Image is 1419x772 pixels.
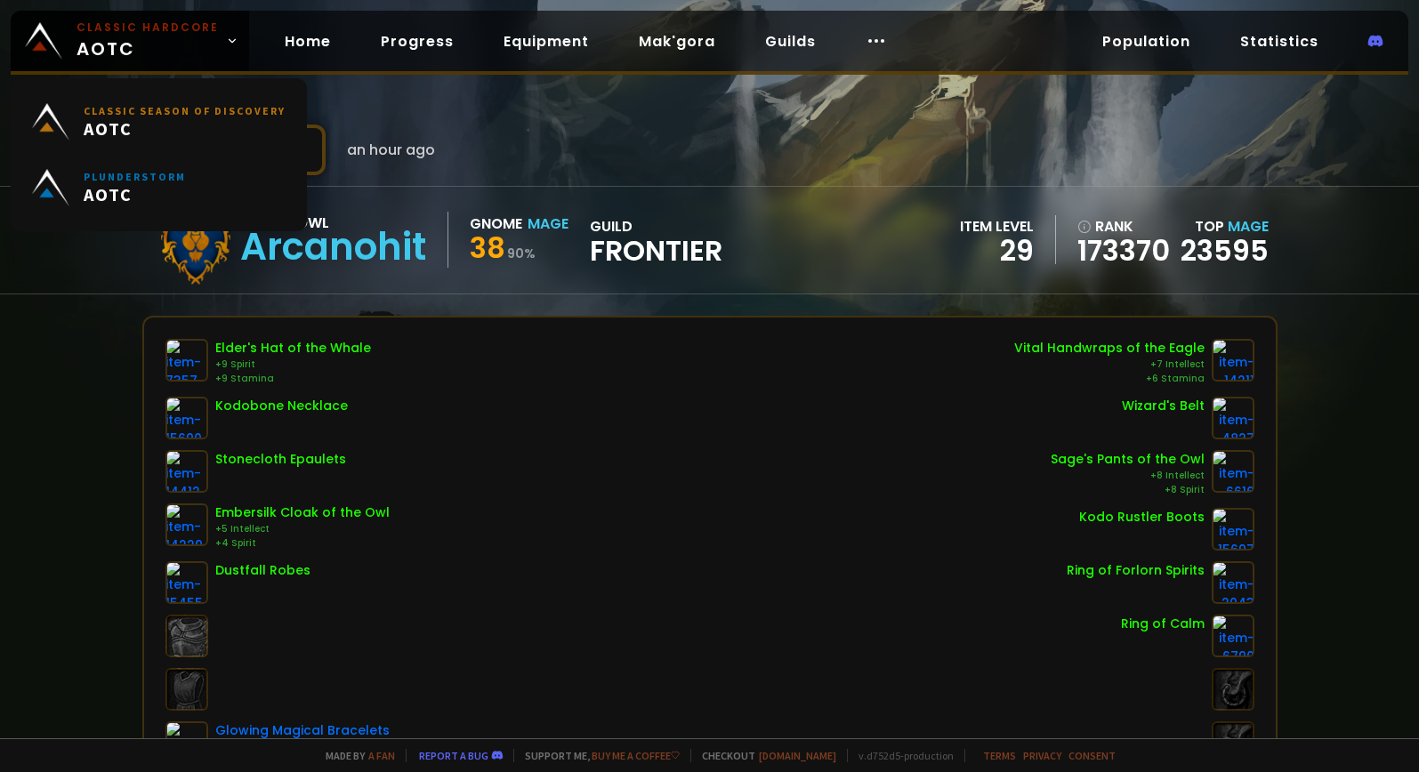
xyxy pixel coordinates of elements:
[1088,23,1205,60] a: Population
[215,503,390,522] div: Embersilk Cloak of the Owl
[590,216,722,265] div: guild
[21,89,296,155] a: Classic Season of DiscoveryAOTC
[1051,483,1205,497] div: +8 Spirit
[1014,372,1205,386] div: +6 Stamina
[1068,749,1116,762] a: Consent
[1212,450,1254,493] img: item-6616
[1212,397,1254,439] img: item-4827
[165,503,208,546] img: item-14229
[1181,231,1269,271] a: 23595
[690,749,836,762] span: Checkout
[215,358,371,372] div: +9 Spirit
[1122,397,1205,415] div: Wizard's Belt
[1079,508,1205,527] div: Kodo Rustler Boots
[77,20,219,62] span: AOTC
[419,749,488,762] a: Report a bug
[1212,339,1254,382] img: item-14211
[470,229,505,269] span: 38
[215,339,371,358] div: Elder's Hat of the Whale
[1014,339,1205,358] div: Vital Handwraps of the Eagle
[1228,217,1269,237] span: Mage
[84,170,186,183] small: Plunderstorm
[368,749,395,762] a: a fan
[592,749,680,762] a: Buy me a coffee
[84,104,286,117] small: Classic Season of Discovery
[1051,469,1205,483] div: +8 Intellect
[847,749,954,762] span: v. d752d5 - production
[215,561,310,580] div: Dustfall Robes
[11,11,249,71] a: Classic HardcoreAOTC
[489,23,603,60] a: Equipment
[1212,615,1254,657] img: item-6790
[270,23,345,60] a: Home
[165,397,208,439] img: item-15690
[215,536,390,551] div: +4 Spirit
[1077,216,1170,238] div: rank
[165,561,208,604] img: item-15455
[215,450,346,469] div: Stonecloth Epaulets
[367,23,468,60] a: Progress
[215,721,390,740] div: Glowing Magical Bracelets
[759,749,836,762] a: [DOMAIN_NAME]
[1212,508,1254,551] img: item-15697
[1014,358,1205,372] div: +7 Intellect
[215,372,371,386] div: +9 Stamina
[960,238,1034,265] div: 29
[84,117,286,140] span: AOTC
[1212,561,1254,604] img: item-2043
[1077,238,1170,265] a: 173370
[528,213,568,236] div: Mage
[77,20,219,36] small: Classic Hardcore
[507,245,536,263] small: 90 %
[590,238,722,265] span: Frontier
[1067,561,1205,580] div: Ring of Forlorn Spirits
[215,522,390,536] div: +5 Intellect
[1181,216,1269,238] div: Top
[1023,749,1061,762] a: Privacy
[21,155,296,221] a: PlunderstormAOTC
[240,213,426,235] div: Doomhowl
[513,749,680,762] span: Support me,
[165,339,208,382] img: item-7357
[983,749,1016,762] a: Terms
[1121,615,1205,633] div: Ring of Calm
[470,213,522,236] div: Gnome
[315,749,395,762] span: Made by
[625,23,730,60] a: Mak'gora
[347,139,435,161] span: an hour ago
[1051,450,1205,469] div: Sage's Pants of the Owl
[240,235,426,261] div: Arcanohit
[215,397,348,415] div: Kodobone Necklace
[751,23,830,60] a: Guilds
[960,216,1034,238] div: item level
[165,450,208,493] img: item-14412
[84,183,186,205] span: AOTC
[1226,23,1333,60] a: Statistics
